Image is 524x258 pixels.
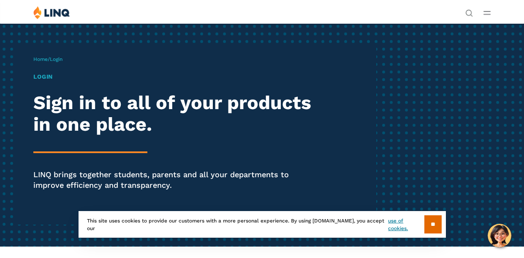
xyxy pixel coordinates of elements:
[488,224,511,247] button: Hello, have a question? Let’s chat.
[33,56,48,62] a: Home
[465,6,473,16] nav: Utility Navigation
[465,8,473,16] button: Open Search Bar
[388,217,424,232] a: use of cookies.
[79,211,446,238] div: This site uses cookies to provide our customers with a more personal experience. By using [DOMAIN...
[33,169,321,191] p: LINQ brings together students, parents and all your departments to improve efficiency and transpa...
[33,72,321,81] h1: Login
[33,92,321,135] h2: Sign in to all of your products in one place.
[33,56,62,62] span: /
[33,6,70,19] img: LINQ | K‑12 Software
[483,8,491,17] button: Open Main Menu
[50,56,62,62] span: Login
